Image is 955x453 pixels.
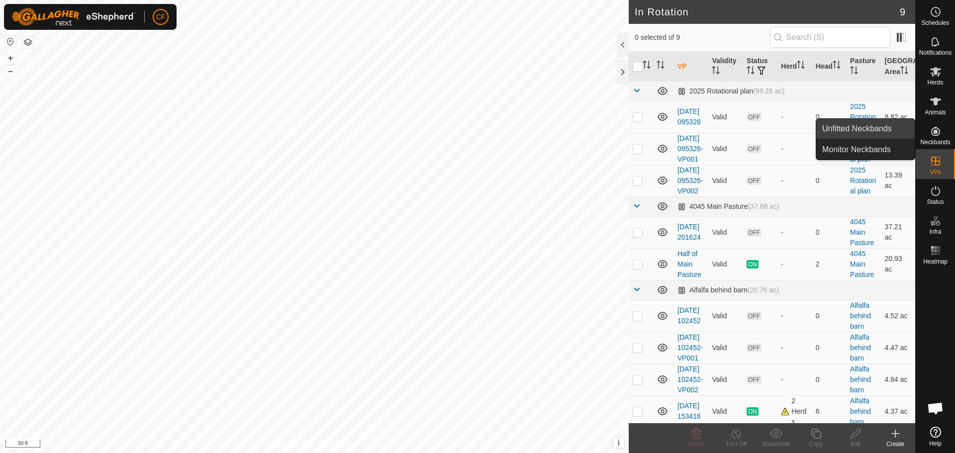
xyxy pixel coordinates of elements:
div: - [781,343,807,353]
td: 0 [812,300,846,332]
td: 37.21 ac [881,216,915,248]
a: 4045 Main Pasture [850,250,874,278]
button: – [4,65,16,77]
span: (37.88 ac) [748,202,779,210]
span: VPs [930,169,941,175]
a: 2025 Rotational plan [850,102,876,131]
a: [DATE] 102452 [677,306,701,325]
td: 0 [812,363,846,395]
div: - [781,112,807,122]
div: 2 Herds [781,396,807,427]
a: [DATE] 102452-VP001 [677,333,703,362]
span: ON [747,407,759,416]
p-sorticon: Activate to sort [833,62,841,70]
a: Alfalfa behind barn [850,397,871,426]
span: Neckbands [920,139,950,145]
div: - [781,144,807,154]
th: Validity [708,52,742,82]
span: CF [156,12,166,22]
span: Delete [688,441,705,448]
a: Alfalfa behind barn [850,333,871,362]
td: 0 [812,133,846,165]
th: Herd [777,52,811,82]
td: Valid [708,300,742,332]
p-sorticon: Activate to sort [657,62,665,70]
td: Valid [708,216,742,248]
span: OFF [747,113,762,121]
td: Valid [708,165,742,196]
a: Contact Us [324,440,354,449]
div: Edit [836,440,875,449]
button: + [4,52,16,64]
th: Head [812,52,846,82]
a: [DATE] 095326-VP002 [677,166,703,195]
div: Show/Hide [756,440,796,449]
td: 6 [812,395,846,427]
th: [GEOGRAPHIC_DATA] Area [881,52,915,82]
p-sorticon: Activate to sort [747,68,755,76]
td: 13.39 ac [881,165,915,196]
td: 4.37 ac [881,395,915,427]
th: Pasture [846,52,880,82]
td: 8.82 ac [881,101,915,133]
div: - [781,176,807,186]
span: OFF [747,145,762,153]
a: Help [916,423,955,451]
span: Schedules [921,20,949,26]
span: 0 selected of 9 [635,32,770,43]
a: Unfitted Neckbands [816,119,915,139]
td: 4.84 ac [881,363,915,395]
div: Alfalfa behind barn [677,286,779,294]
th: VP [673,52,708,82]
a: Half of Main Pasture [677,250,701,278]
span: OFF [747,375,762,384]
a: [DATE] 095326 [677,107,701,126]
button: Map Layers [22,36,34,48]
span: Notifications [919,50,952,56]
a: Monitor Neckbands [816,140,915,160]
span: i [618,439,620,447]
span: Unfitted Neckbands [822,123,892,135]
span: Heatmap [923,259,948,265]
a: Open chat [921,393,951,423]
td: Valid [708,332,742,363]
p-sorticon: Activate to sort [712,68,720,76]
span: OFF [747,344,762,352]
td: Valid [708,395,742,427]
td: Valid [708,133,742,165]
span: Animals [925,109,946,115]
span: Herds [927,80,943,86]
p-sorticon: Activate to sort [850,68,858,76]
a: Alfalfa behind barn [850,365,871,394]
a: [DATE] 095326-VP001 [677,134,703,163]
td: 4.47 ac [881,332,915,363]
div: 2025 Rotational plan [677,87,784,95]
span: OFF [747,177,762,185]
span: Status [927,199,944,205]
input: Search (S) [770,27,890,48]
span: (20.76 ac) [748,286,779,294]
span: Infra [929,229,941,235]
a: 2025 Rotational plan [850,134,876,163]
span: Help [929,441,942,447]
td: Valid [708,248,742,280]
span: (99.26 ac) [753,87,784,95]
td: 4.52 ac [881,300,915,332]
span: Monitor Neckbands [822,144,891,156]
div: - [781,311,807,321]
a: [DATE] 153416 [677,402,701,420]
td: 0 [812,101,846,133]
div: Turn Off [716,440,756,449]
p-sorticon: Activate to sort [643,62,651,70]
a: Privacy Policy [275,440,312,449]
div: - [781,259,807,270]
a: Alfalfa behind barn [850,301,871,330]
div: 4045 Main Pasture [677,202,779,211]
a: 4045 Main Pasture [850,218,874,247]
div: Copy [796,440,836,449]
span: 9 [900,4,905,19]
div: Create [875,440,915,449]
td: 0 [812,332,846,363]
span: OFF [747,312,762,320]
